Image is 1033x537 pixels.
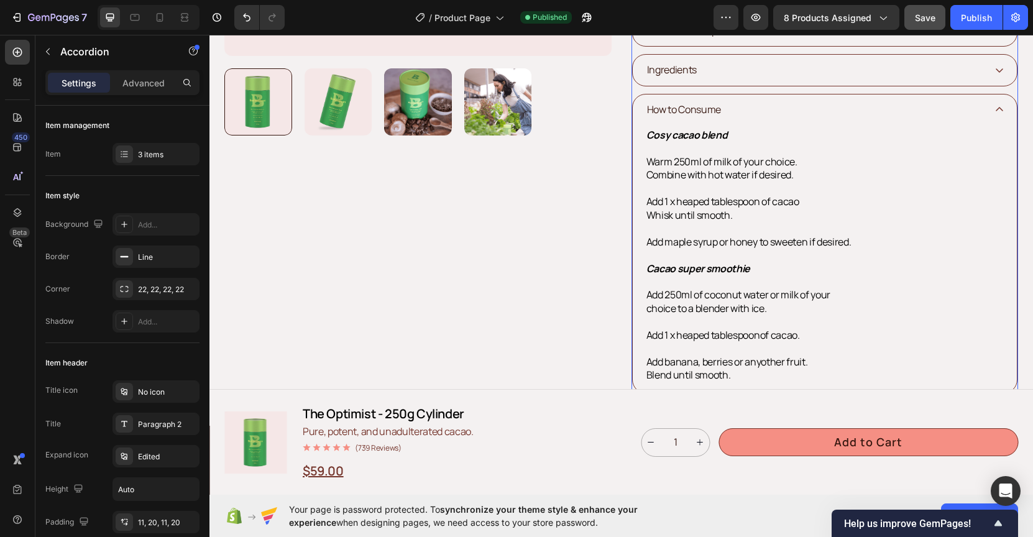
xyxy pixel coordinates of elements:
[437,293,590,307] span: Add 1 x heaped tablespoonof cacao.
[915,12,935,23] span: Save
[113,478,199,500] input: Auto
[991,476,1021,506] div: Open Intercom Messenger
[138,517,196,528] div: 11, 20, 11, 20
[438,68,512,81] p: How to Consume
[961,11,992,24] div: Publish
[138,419,196,430] div: Paragraph 2
[436,27,489,44] div: Rich Text Editor. Editing area: main
[437,227,541,241] strong: Cacao super smoothie
[234,5,285,30] div: Undo/Redo
[45,418,61,429] div: Title
[122,76,165,89] p: Advanced
[9,227,30,237] div: Beta
[434,11,490,24] span: Product Page
[784,11,871,24] span: 8 products assigned
[138,316,196,328] div: Add...
[45,449,88,461] div: Expand icon
[437,333,521,347] span: Blend until smooth.
[138,149,196,160] div: 3 items
[138,284,196,295] div: 22, 22, 22, 22
[432,394,451,421] button: decrement
[45,514,91,531] div: Padding
[773,5,899,30] button: 8 products assigned
[138,387,196,398] div: No icon
[481,394,500,421] button: increment
[437,253,622,267] span: Add 250ml of coconut water or milk of your
[62,76,96,89] p: Settings
[437,160,590,173] span: Add 1 x heaped tablespoon of cacao
[844,516,1006,531] button: Show survey - Help us improve GemPages!
[289,503,686,529] span: Your page is password protected. To when designing pages, we need access to your store password.
[138,219,196,231] div: Add...
[45,357,88,369] div: Item header
[209,35,1033,495] iframe: Design area
[45,481,86,498] div: Height
[437,173,523,187] span: Whisk until smooth.
[5,5,93,30] button: 7
[45,283,70,295] div: Corner
[436,67,514,83] div: Rich Text Editor. Editing area: main
[437,133,584,147] span: Combine with hot water if desired.
[45,120,109,131] div: Item management
[45,251,70,262] div: Border
[437,93,518,107] strong: Cosy cacao blend
[45,316,74,327] div: Shadow
[950,5,1003,30] button: Publish
[45,216,106,233] div: Background
[437,200,642,214] span: Add maple syrup or honey to sweeten if desired.
[12,132,30,142] div: 450
[429,11,432,24] span: /
[45,385,78,396] div: Title icon
[451,394,481,421] input: quantity
[45,190,80,201] div: Item style
[625,400,694,416] div: Add to Cart
[844,518,991,530] span: Help us improve GemPages!
[138,252,196,263] div: Line
[509,393,809,422] button: Add to Cart
[904,5,945,30] button: Save
[437,120,588,134] span: Warm 250ml of milk of your choice.
[437,267,558,280] span: choice to a blender with ice.
[438,29,487,42] p: Ingredients
[138,451,196,462] div: Edited
[45,149,61,160] div: Item
[941,503,1018,528] button: Allow access
[60,44,166,59] p: Accordion
[289,504,638,528] span: synchronize your theme style & enhance your experience
[437,320,599,334] span: Add banana, berries or anyother fruit.
[81,10,87,25] p: 7
[533,12,567,23] span: Published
